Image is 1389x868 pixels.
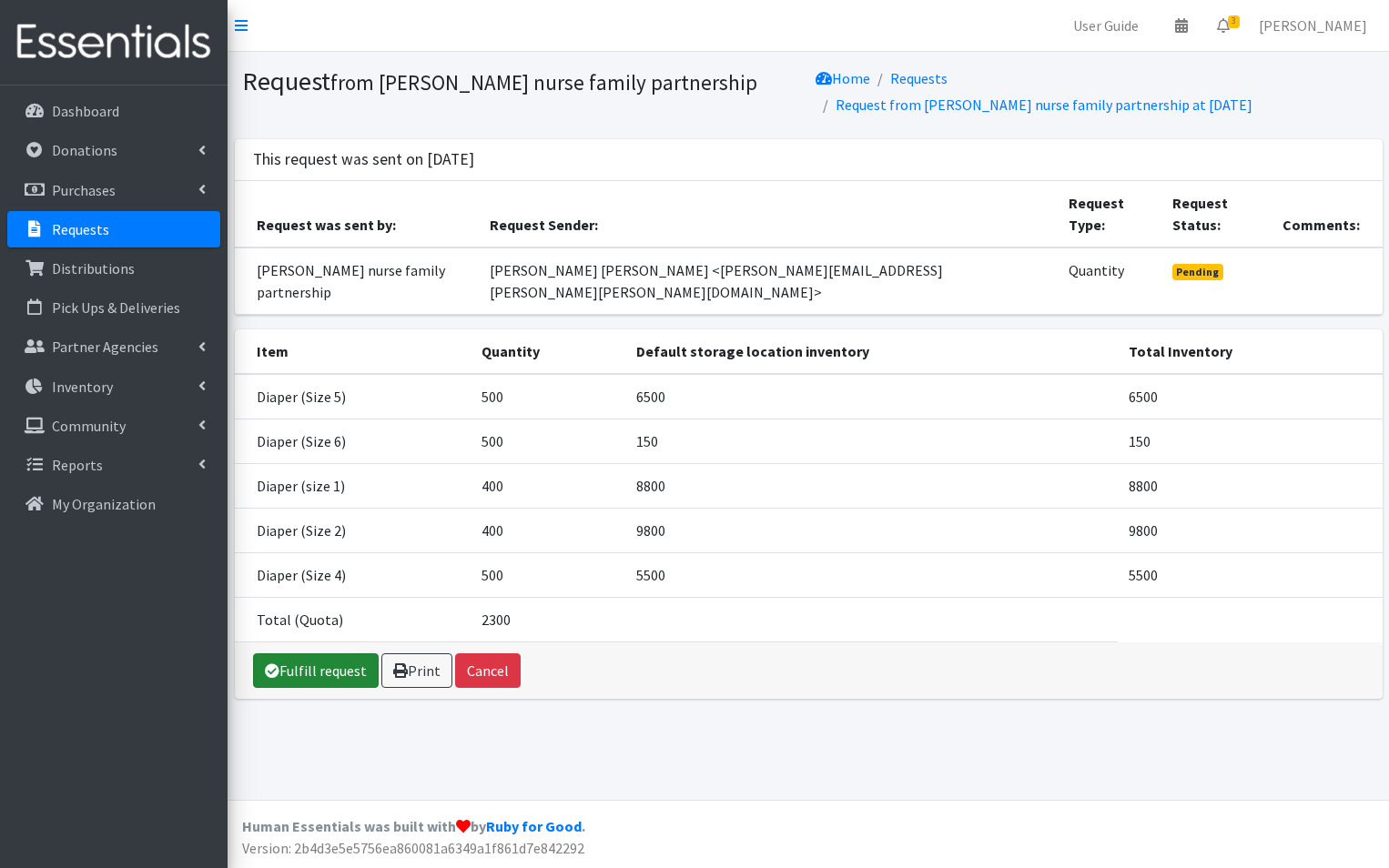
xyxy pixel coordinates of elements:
a: Requests [890,69,948,87]
span: Version: 2b4d3e5e5756ea860081a6349a1f861d7e842292 [242,839,584,857]
p: Requests [52,220,109,238]
p: Dashboard [52,102,119,120]
td: 9800 [625,508,1119,552]
th: Default storage location inventory [625,329,1119,374]
td: 6500 [1118,374,1382,419]
span: Pending [1172,264,1224,280]
a: Purchases [7,172,220,208]
td: 5500 [1118,552,1382,597]
small: from [PERSON_NAME] nurse family partnership [330,69,757,96]
td: Diaper (Size 5) [235,374,471,419]
a: Reports [7,447,220,483]
a: 3 [1202,7,1244,44]
td: 500 [471,419,625,463]
p: Reports [52,456,103,474]
p: Partner Agencies [52,338,158,356]
a: Pick Ups & Deliveries [7,289,220,326]
a: Home [816,69,870,87]
a: Request from [PERSON_NAME] nurse family partnership at [DATE] [836,96,1252,114]
button: Cancel [455,653,521,688]
td: 2300 [471,597,625,641]
td: 500 [471,552,625,597]
th: Quantity [471,329,625,374]
td: Diaper (Size 4) [235,552,471,597]
a: Fulfill request [253,653,379,688]
h3: This request was sent on [DATE] [253,150,474,169]
h1: Request [242,66,802,97]
p: Distributions [52,259,135,278]
th: Comments: [1272,181,1382,247]
p: Donations [52,141,117,159]
p: Purchases [52,181,116,199]
td: 400 [471,508,625,552]
th: Request Sender: [479,181,1058,247]
a: User Guide [1059,7,1153,44]
img: HumanEssentials [7,12,220,73]
td: 8800 [1118,463,1382,508]
a: Requests [7,211,220,247]
a: My Organization [7,486,220,522]
a: Print [381,653,452,688]
p: Inventory [52,378,113,396]
a: Ruby for Good [486,817,582,835]
td: 8800 [625,463,1119,508]
p: Community [52,417,126,435]
td: Diaper (size 1) [235,463,471,508]
a: Donations [7,132,220,168]
td: 150 [1118,419,1382,463]
td: Diaper (Size 2) [235,508,471,552]
a: Dashboard [7,93,220,129]
a: Inventory [7,368,220,405]
th: Item [235,329,471,374]
td: Total (Quota) [235,597,471,641]
td: 500 [471,374,625,419]
p: Pick Ups & Deliveries [52,298,180,317]
td: [PERSON_NAME] [PERSON_NAME] <[PERSON_NAME][EMAIL_ADDRESS][PERSON_NAME][PERSON_NAME][DOMAIN_NAME]> [479,247,1058,315]
td: 6500 [625,374,1119,419]
a: Community [7,408,220,444]
th: Request Status: [1161,181,1272,247]
td: 150 [625,419,1119,463]
td: Diaper (Size 6) [235,419,471,463]
td: 5500 [625,552,1119,597]
td: 400 [471,463,625,508]
th: Total Inventory [1118,329,1382,374]
strong: Human Essentials was built with by . [242,817,585,835]
a: Distributions [7,250,220,287]
td: [PERSON_NAME] nurse family partnership [235,247,480,315]
td: 9800 [1118,508,1382,552]
p: My Organization [52,495,156,513]
a: Partner Agencies [7,328,220,365]
th: Request Type: [1058,181,1161,247]
span: 3 [1228,15,1240,28]
a: [PERSON_NAME] [1244,7,1382,44]
th: Request was sent by: [235,181,480,247]
td: Quantity [1058,247,1161,315]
